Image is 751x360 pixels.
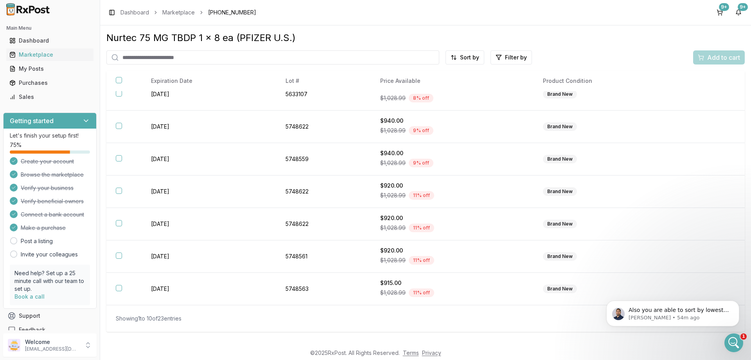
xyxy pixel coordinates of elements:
[409,224,434,232] div: 11 % off
[10,116,54,125] h3: Getting started
[403,349,419,356] a: Terms
[3,63,97,75] button: My Posts
[409,126,433,135] div: 9 % off
[21,237,53,245] a: Post a listing
[724,333,743,352] iframe: Intercom live chat
[380,182,524,190] div: $920.00
[106,32,745,44] div: Nurtec 75 MG TBDP 1 x 8 ea (PFIZER U.S.)
[9,79,90,87] div: Purchases
[738,3,748,11] div: 9+
[543,220,577,228] div: Brand New
[380,159,406,167] span: $1,028.99
[543,252,577,261] div: Brand New
[3,323,97,337] button: Feedback
[595,284,751,339] iframe: Intercom notifications message
[116,315,181,322] div: Showing 1 to 10 of 23 entries
[142,240,277,273] td: [DATE]
[409,159,433,167] div: 9 % off
[142,111,277,143] td: [DATE]
[6,34,93,48] a: Dashboard
[740,333,747,340] span: 1
[6,62,93,76] a: My Posts
[10,141,22,149] span: 75 %
[713,6,726,19] button: 9+
[21,184,74,192] span: Verify your business
[422,349,441,356] a: Privacy
[21,158,74,165] span: Create your account
[380,256,406,264] span: $1,028.99
[14,293,45,300] a: Book a call
[25,338,79,346] p: Welcome
[409,94,433,102] div: 8 % off
[21,251,78,258] a: Invite your colleagues
[21,171,84,179] span: Browse the marketplace
[21,224,66,232] span: Make a purchase
[276,78,371,111] td: 5633107
[6,25,93,31] h2: Main Menu
[534,71,686,91] th: Product Condition
[380,94,406,102] span: $1,028.99
[3,34,97,47] button: Dashboard
[409,288,434,297] div: 11 % off
[409,256,434,265] div: 11 % off
[380,289,406,297] span: $1,028.99
[276,273,371,305] td: 5748563
[208,9,256,16] span: [PHONE_NUMBER]
[543,187,577,196] div: Brand New
[142,71,277,91] th: Expiration Date
[6,48,93,62] a: Marketplace
[276,111,371,143] td: 5748622
[162,9,195,16] a: Marketplace
[543,90,577,99] div: Brand New
[371,71,534,91] th: Price Available
[120,9,149,16] a: Dashboard
[276,176,371,208] td: 5748622
[120,9,256,16] nav: breadcrumb
[380,149,524,157] div: $940.00
[142,143,277,176] td: [DATE]
[6,90,93,104] a: Sales
[142,176,277,208] td: [DATE]
[142,78,277,111] td: [DATE]
[543,122,577,131] div: Brand New
[3,309,97,323] button: Support
[3,91,97,103] button: Sales
[8,339,20,351] img: User avatar
[380,279,524,287] div: $915.00
[543,285,577,293] div: Brand New
[3,3,53,16] img: RxPost Logo
[380,192,406,199] span: $1,028.99
[3,48,97,61] button: Marketplace
[142,273,277,305] td: [DATE]
[446,50,484,64] button: Sort by
[276,208,371,240] td: 5748622
[276,143,371,176] td: 5748559
[732,6,745,19] button: 9+
[380,224,406,232] span: $1,028.99
[380,214,524,222] div: $920.00
[142,208,277,240] td: [DATE]
[490,50,532,64] button: Filter by
[460,54,479,61] span: Sort by
[10,132,90,140] p: Let's finish your setup first!
[9,37,90,45] div: Dashboard
[380,117,524,125] div: $940.00
[409,191,434,200] div: 11 % off
[6,76,93,90] a: Purchases
[3,77,97,89] button: Purchases
[719,3,729,11] div: 9+
[276,71,371,91] th: Lot #
[25,346,79,352] p: [EMAIL_ADDRESS][DOMAIN_NAME]
[14,269,85,293] p: Need help? Set up a 25 minute call with our team to set up.
[505,54,527,61] span: Filter by
[543,155,577,163] div: Brand New
[380,127,406,134] span: $1,028.99
[276,240,371,273] td: 5748561
[9,51,90,59] div: Marketplace
[21,197,84,205] span: Verify beneficial owners
[9,65,90,73] div: My Posts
